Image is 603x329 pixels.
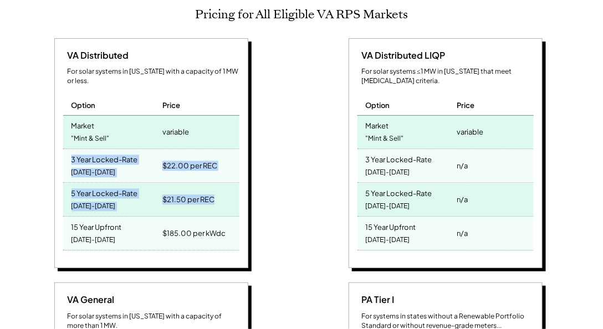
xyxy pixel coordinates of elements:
[457,192,468,208] div: n/a
[68,68,239,86] div: For solar systems in [US_STATE] with a capacity of 1 MW or less.
[162,125,189,140] div: variable
[366,152,432,165] div: 3 Year Locked-Rate
[195,7,408,22] h2: Pricing for All Eligible VA RPS Markets
[366,132,404,147] div: "Mint & Sell"
[63,294,115,306] div: VA General
[71,101,96,111] div: Option
[162,226,226,241] div: $185.00 per kWdc
[71,152,138,165] div: 3 Year Locked-Rate
[457,101,474,111] div: Price
[366,119,389,131] div: Market
[457,158,468,174] div: n/a
[366,199,410,214] div: [DATE]-[DATE]
[71,166,116,181] div: [DATE]-[DATE]
[71,132,110,147] div: "Mint & Sell"
[162,192,214,208] div: $21.50 per REC
[357,50,446,62] div: VA Distributed LIQP
[357,294,395,306] div: PA Tier I
[71,119,95,131] div: Market
[457,226,468,241] div: n/a
[366,101,390,111] div: Option
[71,233,116,248] div: [DATE]-[DATE]
[71,186,138,199] div: 5 Year Locked-Rate
[366,166,410,181] div: [DATE]-[DATE]
[457,125,483,140] div: variable
[366,233,410,248] div: [DATE]-[DATE]
[362,68,534,86] div: For solar systems ≤1 MW in [US_STATE] that meet [MEDICAL_DATA] criteria.
[162,158,217,174] div: $22.00 per REC
[71,199,116,214] div: [DATE]-[DATE]
[366,220,416,233] div: 15 Year Upfront
[63,50,129,62] div: VA Distributed
[366,186,432,199] div: 5 Year Locked-Rate
[162,101,180,111] div: Price
[71,220,122,233] div: 15 Year Upfront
